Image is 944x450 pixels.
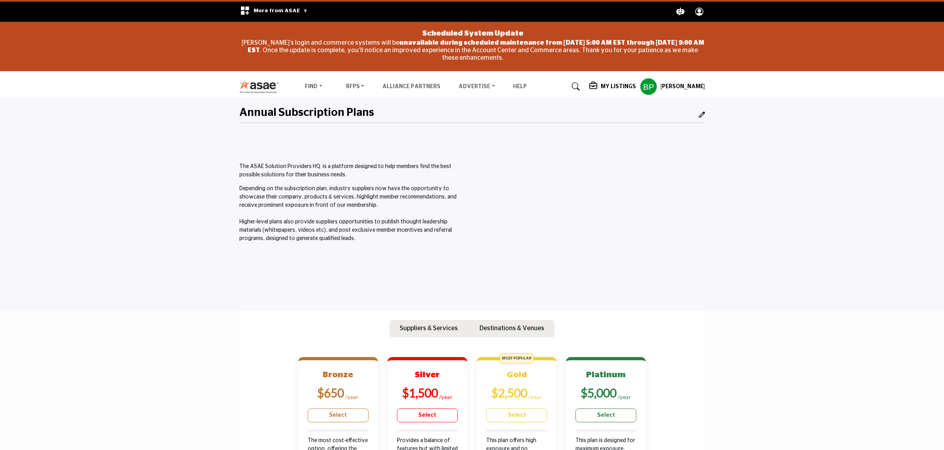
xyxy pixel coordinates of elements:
[528,393,542,400] sub: /year
[382,84,440,89] a: Alliance Partners
[660,83,705,91] h5: [PERSON_NAME]
[513,84,527,89] a: Help
[345,393,359,400] sub: /year
[575,408,636,422] a: Select
[476,163,705,291] iframe: Master the ASAE Marketplace and Start by Claiming Your Listing
[254,8,308,13] span: More from ASAE
[586,371,626,379] b: Platinum
[389,320,468,338] button: Suppliers & Services
[618,393,632,400] sub: /year
[480,323,544,333] p: Destinations & Venues
[248,40,704,53] strong: unavailable during scheduled maintenance from [DATE] 5:00 AM EST through [DATE] 9:00 AM EST
[397,408,458,422] a: Select
[491,386,527,400] b: $2,500
[469,320,555,338] button: Destinations & Venues
[235,2,313,22] div: More from ASAE
[601,83,636,90] h5: My Listings
[239,185,468,243] p: Depending on the subscription plan, industry suppliers now have the opportunity to showcase their...
[239,80,283,93] img: Site Logo
[299,81,328,92] a: Find
[564,80,585,93] a: Search
[239,106,374,120] h2: Annual Subscription Plans
[507,371,527,379] b: Gold
[241,39,704,62] p: [PERSON_NAME]'s login and commerce systems will be . Once the update is complete, you'll notice a...
[340,81,370,92] a: RFPs
[323,371,353,379] b: Bronze
[640,78,657,95] button: Show hide supplier dropdown
[402,386,438,400] b: $1,500
[486,408,547,422] a: Select
[581,386,617,400] b: $5,000
[308,408,369,422] a: Select
[453,81,500,92] a: Advertise
[439,393,453,400] sub: /year
[400,323,458,333] p: Suppliers & Services
[589,82,636,91] div: My Listings
[239,163,468,179] p: The ASAE Solution Providers HQ is a platform designed to help members find the best possible solu...
[241,26,704,39] div: Scheduled System Update
[317,386,344,400] b: $650
[500,353,534,364] span: MOST POPULAR
[415,371,440,379] b: Silver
